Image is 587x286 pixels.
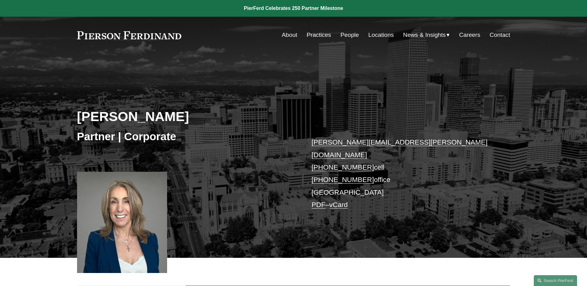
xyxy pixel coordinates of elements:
p: cell office [GEOGRAPHIC_DATA] – [312,136,492,211]
a: Search this site [534,275,577,286]
h3: Partner | Corporate [77,130,294,143]
a: vCard [329,201,348,209]
a: [PERSON_NAME][EMAIL_ADDRESS][PERSON_NAME][DOMAIN_NAME] [312,138,488,158]
a: Locations [368,29,394,41]
h2: [PERSON_NAME] [77,108,294,124]
a: [PHONE_NUMBER] [312,163,374,171]
a: People [340,29,359,41]
span: News & Insights [403,30,446,41]
a: Practices [307,29,331,41]
a: [PHONE_NUMBER] [312,176,374,184]
a: PDF [312,201,326,209]
a: About [282,29,297,41]
a: folder dropdown [403,29,450,41]
a: Contact [490,29,510,41]
a: Careers [459,29,480,41]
